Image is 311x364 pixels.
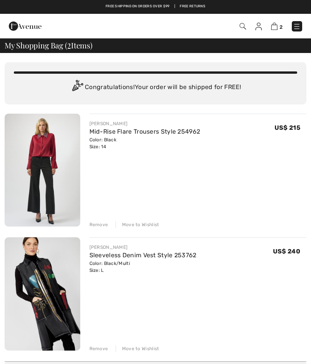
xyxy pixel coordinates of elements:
[271,22,283,31] a: 2
[174,4,175,9] span: |
[89,120,200,127] div: [PERSON_NAME]
[5,237,80,351] img: Sleeveless Denim Vest Style 253762
[89,128,200,135] a: Mid-Rise Flare Trousers Style 254962
[180,4,205,9] a: Free Returns
[5,41,93,49] span: My Shopping Bag ( Items)
[89,251,197,259] a: Sleeveless Denim Vest Style 253762
[255,23,262,30] img: My Info
[5,114,80,227] img: Mid-Rise Flare Trousers Style 254962
[89,221,108,228] div: Remove
[271,23,278,30] img: Shopping Bag
[273,248,300,255] span: US$ 240
[293,23,301,30] img: Menu
[69,80,85,95] img: Congratulation2.svg
[280,24,283,30] span: 2
[14,80,297,95] div: Congratulations! Your order will be shipped for FREE!
[89,136,200,150] div: Color: Black Size: 14
[116,345,159,352] div: Move to Wishlist
[89,345,108,352] div: Remove
[275,124,300,131] span: US$ 215
[67,40,71,50] span: 2
[89,260,197,274] div: Color: Black/Multi Size: L
[106,4,170,9] a: Free shipping on orders over $99
[9,18,41,34] img: 1ère Avenue
[116,221,159,228] div: Move to Wishlist
[9,22,41,29] a: 1ère Avenue
[89,244,197,251] div: [PERSON_NAME]
[240,23,246,30] img: Search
